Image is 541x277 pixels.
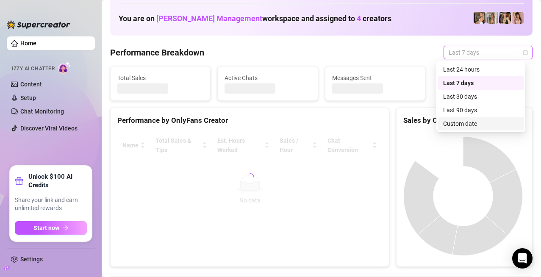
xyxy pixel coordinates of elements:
div: Sales by OnlyFans Creator [403,115,525,126]
img: AI Chatter [58,61,71,74]
img: Runa [499,12,511,24]
div: Last 24 hours [438,63,524,76]
span: 4 [357,14,361,23]
button: Start nowarrow-right [15,221,87,235]
img: logo-BBDzfeDw.svg [7,20,70,29]
h1: You are on workspace and assigned to creators [119,14,391,23]
h4: Performance Breakdown [110,47,204,58]
a: Settings [20,256,43,263]
span: Izzy AI Chatter [12,65,55,73]
div: Last 90 days [443,105,519,115]
div: Last 7 days [443,78,519,88]
div: Custom date [443,119,519,128]
a: Home [20,40,36,47]
strong: Unlock $100 AI Credits [28,172,87,189]
div: Last 30 days [443,92,519,101]
span: Total Sales [117,73,203,83]
a: Discover Viral Videos [20,125,78,132]
div: Performance by OnlyFans Creator [117,115,382,126]
span: Last 7 days [449,46,527,59]
span: Messages Sent [332,73,418,83]
img: Charli [474,12,486,24]
a: Setup [20,94,36,101]
span: gift [15,177,23,185]
div: Open Intercom Messenger [512,248,533,269]
span: arrow-right [63,225,69,231]
div: Last 90 days [438,103,524,117]
span: Share your link and earn unlimited rewards [15,196,87,213]
div: Last 24 hours [443,65,519,74]
span: [PERSON_NAME] Management [156,14,262,23]
div: Last 30 days [438,90,524,103]
span: Start now [33,224,59,231]
div: Last 7 days [438,76,524,90]
span: build [4,265,10,271]
span: Active Chats [225,73,311,83]
a: Content [20,81,42,88]
img: Runa [512,12,524,24]
a: Chat Monitoring [20,108,64,115]
img: Sav [486,12,498,24]
span: loading [245,173,255,182]
span: calendar [523,50,528,55]
div: Custom date [438,117,524,130]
